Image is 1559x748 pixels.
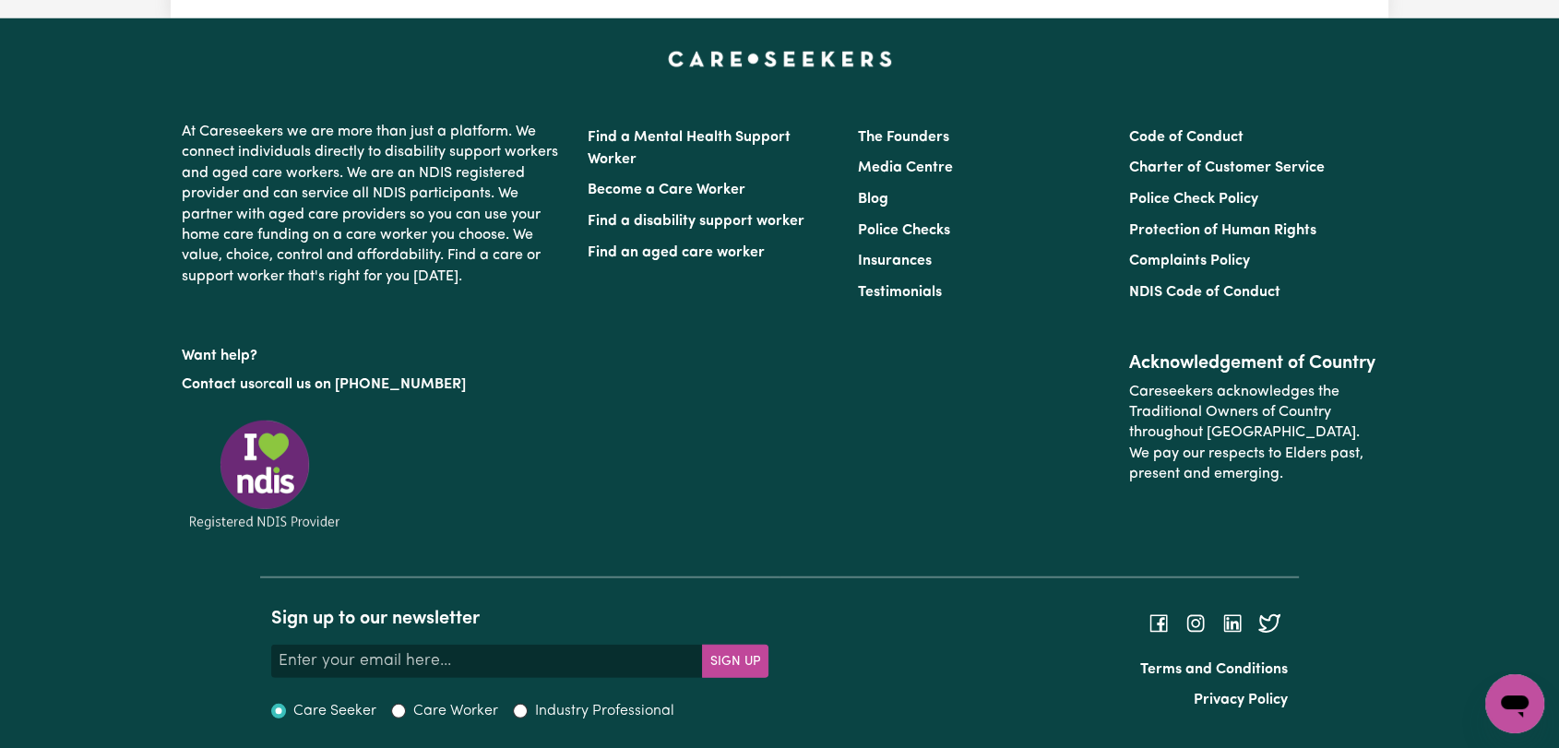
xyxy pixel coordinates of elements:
[1184,616,1207,631] a: Follow Careseekers on Instagram
[858,223,950,238] a: Police Checks
[182,377,255,392] a: Contact us
[1129,130,1244,145] a: Code of Conduct
[1140,662,1288,677] a: Terms and Conditions
[588,130,791,167] a: Find a Mental Health Support Worker
[293,700,376,722] label: Care Seeker
[182,338,565,366] p: Want help?
[1129,223,1316,238] a: Protection of Human Rights
[268,377,466,392] a: call us on [PHONE_NUMBER]
[1194,693,1288,707] a: Privacy Policy
[271,608,768,630] h2: Sign up to our newsletter
[858,285,942,300] a: Testimonials
[182,114,565,294] p: At Careseekers we are more than just a platform. We connect individuals directly to disability su...
[1221,616,1244,631] a: Follow Careseekers on LinkedIn
[1129,254,1250,268] a: Complaints Policy
[858,160,953,175] a: Media Centre
[535,700,674,722] label: Industry Professional
[413,700,498,722] label: Care Worker
[702,645,768,678] button: Subscribe
[588,183,745,197] a: Become a Care Worker
[1258,616,1280,631] a: Follow Careseekers on Twitter
[668,52,892,66] a: Careseekers home page
[1129,352,1377,374] h2: Acknowledgement of Country
[588,245,765,260] a: Find an aged care worker
[858,130,949,145] a: The Founders
[1129,192,1258,207] a: Police Check Policy
[1485,674,1544,733] iframe: Button to launch messaging window
[182,417,348,532] img: Registered NDIS provider
[1129,285,1280,300] a: NDIS Code of Conduct
[271,645,703,678] input: Enter your email here...
[1148,616,1170,631] a: Follow Careseekers on Facebook
[1129,160,1325,175] a: Charter of Customer Service
[182,367,565,402] p: or
[858,192,888,207] a: Blog
[588,214,804,229] a: Find a disability support worker
[1129,374,1377,493] p: Careseekers acknowledges the Traditional Owners of Country throughout [GEOGRAPHIC_DATA]. We pay o...
[858,254,932,268] a: Insurances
